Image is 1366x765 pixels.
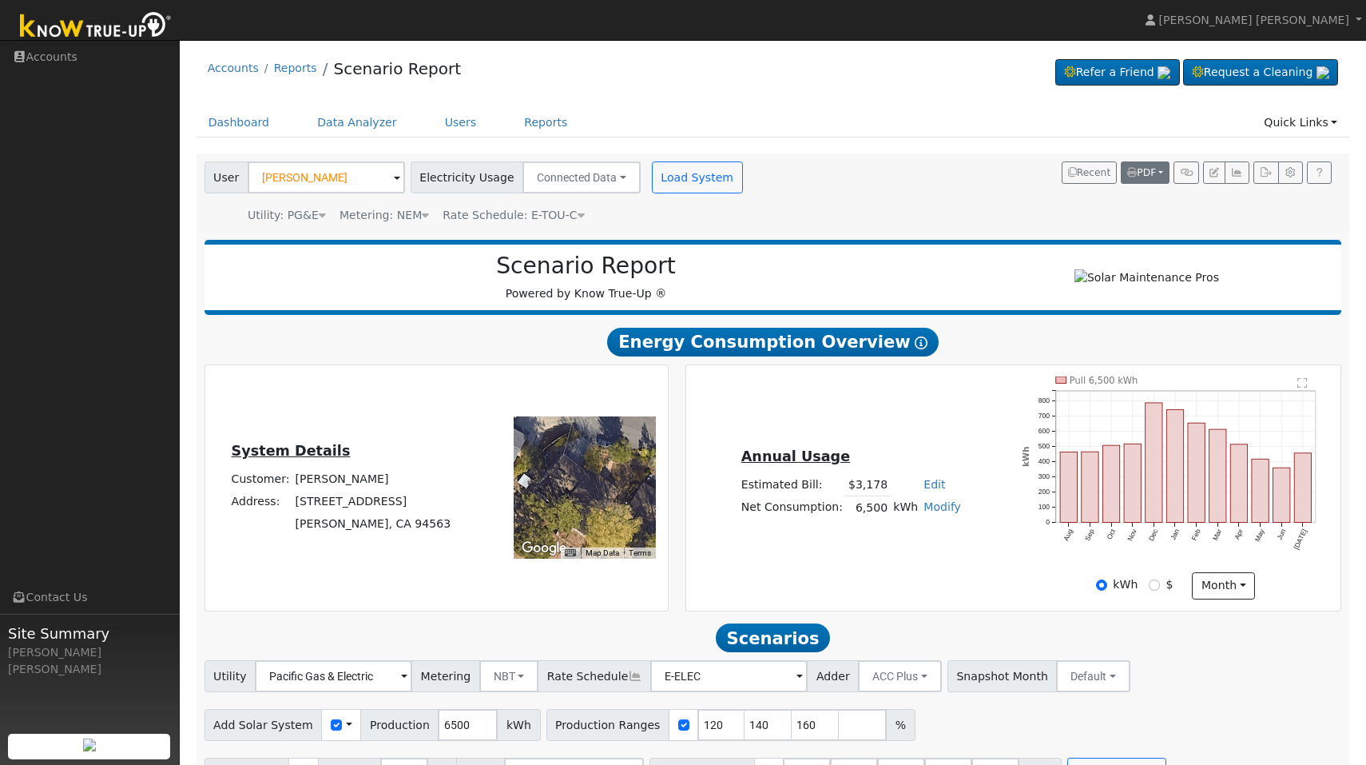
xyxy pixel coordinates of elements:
[546,709,669,741] span: Production Ranges
[212,253,960,302] div: Powered by Know True-Up ®
[1106,528,1118,541] text: Oct
[1038,442,1050,450] text: 500
[360,709,439,741] span: Production
[629,548,651,557] a: Terms (opens in new tab)
[1158,66,1170,79] img: retrieve
[522,161,641,193] button: Connected Data
[1252,459,1269,522] rect: onclick=""
[1070,375,1138,386] text: Pull 6,500 kWh
[858,660,942,692] button: ACC Plus
[1021,447,1030,467] text: kWh
[205,161,248,193] span: User
[650,660,808,692] input: Select a Rate Schedule
[1124,444,1141,522] rect: onclick=""
[891,496,921,520] td: kWh
[1169,528,1181,541] text: Jan
[274,62,317,74] a: Reports
[1038,412,1050,420] text: 700
[1316,66,1329,79] img: retrieve
[305,108,409,137] a: Data Analyzer
[1173,161,1198,184] button: Generate Report Link
[1276,528,1288,541] text: Jun
[1103,445,1120,522] rect: onclick=""
[1121,161,1169,184] button: PDF
[443,209,584,221] span: Alias: HETOUC
[565,548,576,559] button: Keyboard shortcuts
[232,443,351,459] u: System Details
[1055,59,1180,86] a: Refer a Friend
[1295,453,1312,523] rect: onclick=""
[1082,452,1098,522] rect: onclick=""
[1183,59,1338,86] a: Request a Cleaning
[1126,528,1138,543] text: Nov
[741,448,850,464] u: Annual Usage
[1038,427,1050,435] text: 600
[1188,423,1205,522] rect: onclick=""
[738,496,845,520] td: Net Consumption:
[340,207,429,224] div: Metering: NEM
[1273,468,1290,522] rect: onclick=""
[83,739,96,751] img: retrieve
[538,660,651,692] span: Rate Schedule
[716,624,830,652] span: Scenarios
[1165,576,1173,593] label: $
[1056,660,1130,692] button: Default
[1192,572,1255,600] button: month
[586,548,619,559] button: Map Data
[1233,528,1245,540] text: Apr
[1062,161,1118,184] button: Recent
[220,253,951,280] h2: Scenario Report
[518,538,570,559] a: Open this area in Google Maps (opens a new window)
[1211,528,1223,542] text: Mar
[1146,403,1162,523] rect: onclick=""
[1038,472,1050,480] text: 300
[923,500,961,513] a: Modify
[248,161,405,193] input: Select a User
[1253,161,1278,184] button: Export Interval Data
[1147,528,1160,543] text: Dec
[1159,14,1349,26] span: [PERSON_NAME] [PERSON_NAME]
[1062,528,1074,542] text: Aug
[12,9,180,45] img: Know True-Up
[205,709,323,741] span: Add Solar System
[1083,528,1096,542] text: Sep
[292,491,454,513] td: [STREET_ADDRESS]
[292,468,454,491] td: [PERSON_NAME]
[1074,269,1219,286] img: Solar Maintenance Pros
[1060,452,1077,523] rect: onclick=""
[8,623,171,644] span: Site Summary
[248,207,326,224] div: Utility: PG&E
[411,161,523,193] span: Electricity Usage
[197,108,282,137] a: Dashboard
[228,491,292,513] td: Address:
[1252,108,1349,137] a: Quick Links
[255,660,412,692] input: Select a Utility
[1038,503,1050,511] text: 100
[1127,167,1156,178] span: PDF
[1038,457,1050,465] text: 400
[292,513,454,536] td: [PERSON_NAME], CA 94563
[333,59,461,78] a: Scenario Report
[1225,161,1249,184] button: Multi-Series Graph
[497,709,540,741] span: kWh
[1190,528,1202,542] text: Feb
[8,644,171,678] div: [PERSON_NAME] [PERSON_NAME]
[1096,580,1107,591] input: kWh
[411,660,480,692] span: Metering
[228,468,292,491] td: Customer:
[512,108,579,137] a: Reports
[807,660,859,692] span: Adder
[886,709,915,741] span: %
[1278,161,1303,184] button: Settings
[1167,410,1184,523] rect: onclick=""
[1297,377,1307,388] text: 
[652,161,743,193] button: Load System
[1307,161,1332,184] a: Help Link
[1038,396,1050,404] text: 800
[1203,161,1225,184] button: Edit User
[915,337,927,349] i: Show Help
[1293,528,1308,551] text: [DATE]
[479,660,539,692] button: NBT
[205,660,256,692] span: Utility
[845,496,890,520] td: 6,500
